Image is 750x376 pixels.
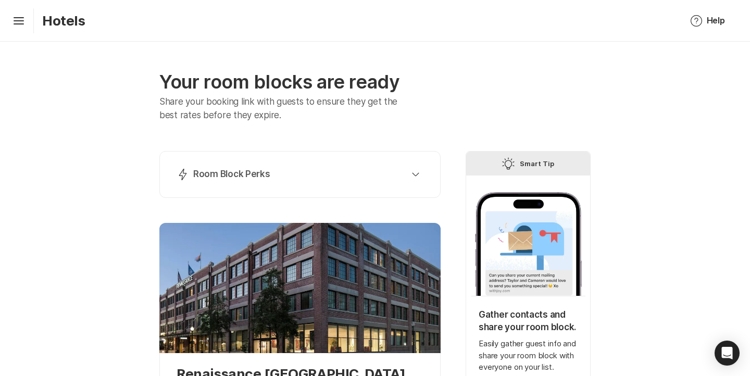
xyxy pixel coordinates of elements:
p: Your room blocks are ready [159,71,441,93]
p: Smart Tip [520,157,554,170]
p: Easily gather guest info and share your room block with everyone on your list. [479,338,578,373]
p: Room Block Perks [193,168,270,181]
p: Gather contacts and share your room block. [479,309,578,334]
button: Room Block Perks [172,164,428,185]
button: Help [678,8,737,33]
p: Hotels [42,12,85,29]
p: Share your booking link with guests to ensure they get the best rates before they expire. [159,95,413,122]
div: Open Intercom Messenger [715,341,740,366]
